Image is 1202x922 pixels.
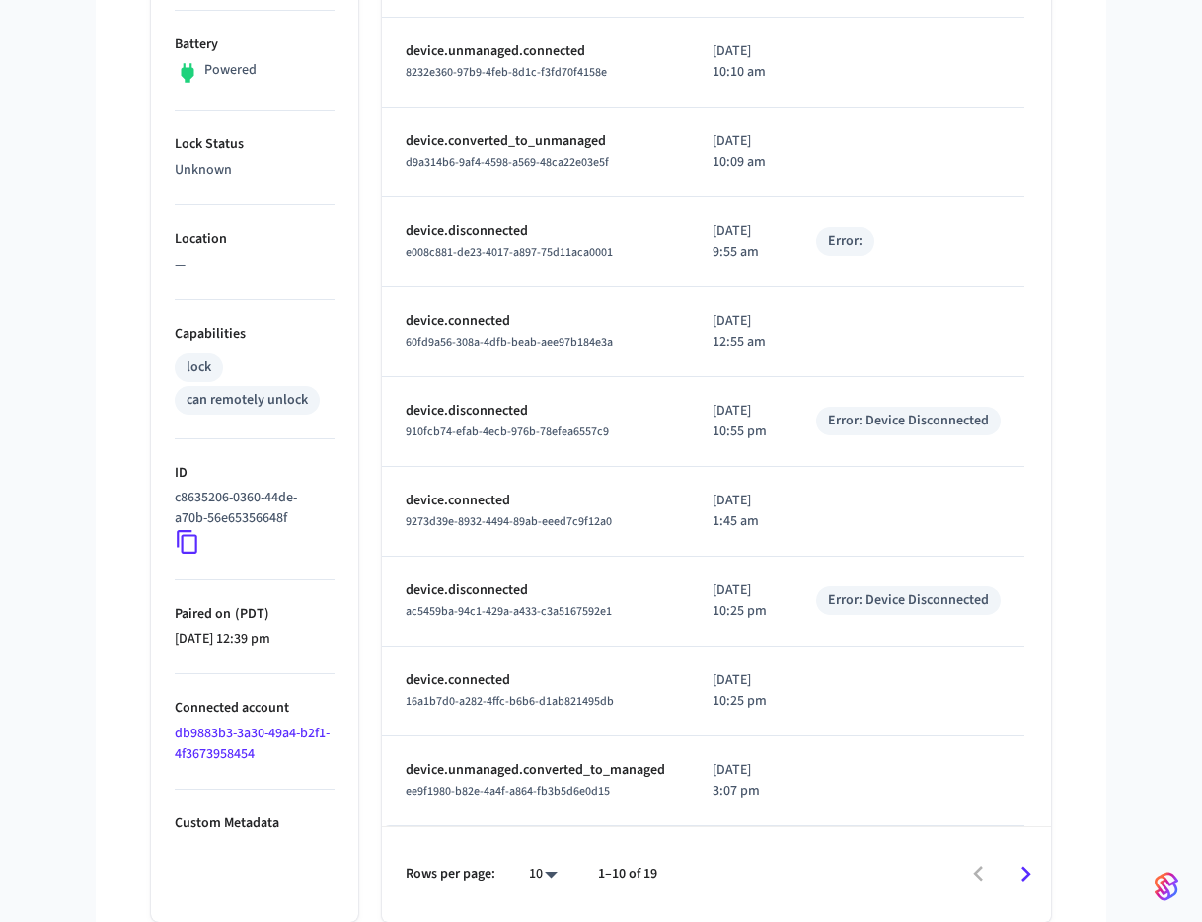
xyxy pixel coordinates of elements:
[187,357,211,378] div: lock
[175,698,335,719] p: Connected account
[175,724,330,764] a: db9883b3-3a30-49a4-b2f1-4f3673958454
[713,311,769,352] p: [DATE] 12:55 am
[828,411,989,431] div: Error: Device Disconnected
[175,35,335,55] p: Battery
[187,390,308,411] div: can remotely unlock
[713,41,769,83] p: [DATE] 10:10 am
[519,860,566,888] div: 10
[406,423,609,440] span: 910fcb74-efab-4ecb-976b-78efea6557c9
[406,760,665,781] p: device.unmanaged.converted_to_managed
[175,813,335,834] p: Custom Metadata
[204,60,257,81] p: Powered
[713,401,769,442] p: [DATE] 10:55 pm
[713,131,769,173] p: [DATE] 10:09 am
[406,244,613,261] span: e008c881-de23-4017-a897-75d11aca0001
[713,670,769,712] p: [DATE] 10:25 pm
[406,864,495,884] p: Rows per page:
[231,604,269,624] span: ( PDT )
[406,491,665,511] p: device.connected
[175,160,335,181] p: Unknown
[406,401,665,422] p: device.disconnected
[713,580,769,622] p: [DATE] 10:25 pm
[406,670,665,691] p: device.connected
[175,324,335,345] p: Capabilities
[406,131,665,152] p: device.converted_to_unmanaged
[406,580,665,601] p: device.disconnected
[598,864,657,884] p: 1–10 of 19
[175,229,335,250] p: Location
[175,134,335,155] p: Lock Status
[175,463,335,484] p: ID
[1003,851,1049,897] button: Go to next page
[175,604,335,625] p: Paired on
[175,488,327,529] p: c8635206-0360-44de-a70b-56e65356648f
[713,221,769,263] p: [DATE] 9:55 am
[175,255,335,275] p: —
[713,760,769,802] p: [DATE] 3:07 pm
[713,491,769,532] p: [DATE] 1:45 am
[406,603,612,620] span: ac5459ba-94c1-429a-a433-c3a5167592e1
[406,41,665,62] p: device.unmanaged.connected
[828,590,989,611] div: Error: Device Disconnected
[828,231,863,252] div: Error:
[406,513,612,530] span: 9273d39e-8932-4494-89ab-eeed7c9f12a0
[406,334,613,350] span: 60fd9a56-308a-4dfb-beab-aee97b184e3a
[406,64,607,81] span: 8232e360-97b9-4feb-8d1c-f3fd70f4158e
[406,783,610,800] span: ee9f1980-b82e-4a4f-a864-fb3b5d6e0d15
[1155,871,1178,902] img: SeamLogoGradient.69752ec5.svg
[406,221,665,242] p: device.disconnected
[175,629,335,650] p: [DATE] 12:39 pm
[406,311,665,332] p: device.connected
[406,693,614,710] span: 16a1b7d0-a282-4ffc-b6b6-d1ab821495db
[406,154,609,171] span: d9a314b6-9af4-4598-a569-48ca22e03e5f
